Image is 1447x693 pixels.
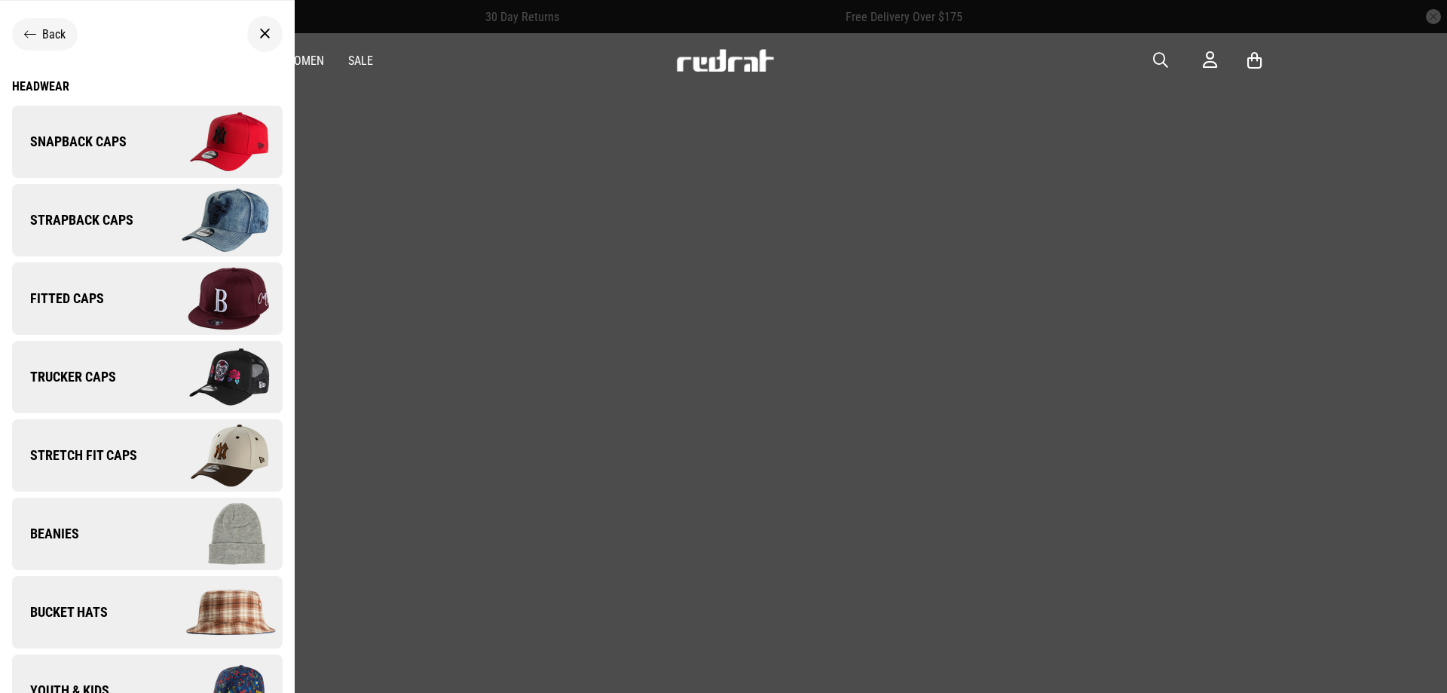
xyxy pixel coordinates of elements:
[147,261,282,336] img: Company
[348,54,373,68] a: Sale
[12,290,104,308] span: Fitted Caps
[12,603,108,621] span: Bucket Hats
[12,106,283,178] a: Snapback Caps Company
[147,575,282,650] img: Company
[12,419,283,492] a: Stretch Fit Caps Company
[147,182,282,258] img: Company
[147,496,282,572] img: Company
[12,262,283,335] a: Fitted Caps Company
[147,339,282,415] img: Company
[12,525,79,543] span: Beanies
[12,211,133,229] span: Strapback Caps
[12,133,127,151] span: Snapback Caps
[12,6,57,51] button: Open LiveChat chat widget
[12,184,283,256] a: Strapback Caps Company
[147,418,282,493] img: Company
[12,498,283,570] a: Beanies Company
[147,104,282,179] img: Company
[12,341,283,413] a: Trucker Caps Company
[12,79,283,94] a: Headwear
[12,368,116,386] span: Trucker Caps
[12,446,137,465] span: Stretch Fit Caps
[42,27,66,41] span: Back
[675,49,775,72] img: Redrat logo
[12,576,283,649] a: Bucket Hats Company
[285,54,324,68] a: Women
